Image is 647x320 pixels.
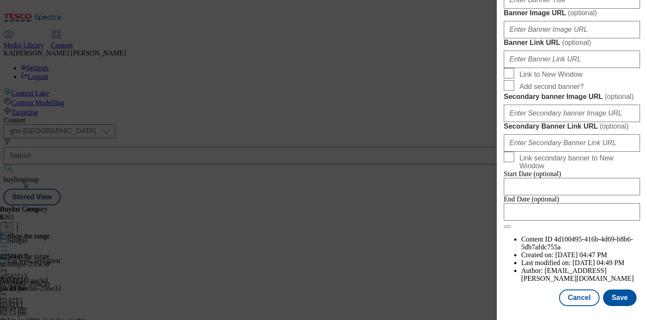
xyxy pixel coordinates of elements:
[519,154,637,170] span: Link secondary banner to New Window
[504,195,559,203] span: End Date (optional)
[504,105,640,122] input: Enter Secondary banner Image URL
[504,178,640,195] input: Enter Date
[521,267,640,283] li: Author:
[562,39,591,46] span: ( optional )
[521,235,640,251] li: Content ID
[519,71,583,78] span: Link to New Window
[504,9,640,17] label: Banner Image URL
[573,259,624,266] span: [DATE] 04:49 PM
[504,134,640,152] input: Enter Secondary Banner Link URL
[521,235,633,251] span: 4d100495-416b-4d69-b8b6-5db7afdc755a
[521,267,634,282] span: [EMAIL_ADDRESS][PERSON_NAME][DOMAIN_NAME]
[605,93,634,100] span: ( optional )
[600,123,629,130] span: ( optional )
[603,289,637,306] button: Save
[521,251,640,259] li: Created on:
[519,83,584,91] span: Add second banner?
[504,21,640,38] input: Enter Banner Image URL
[504,122,640,131] label: Secondary Banner Link URL
[568,9,597,17] span: ( optional )
[559,289,599,306] button: Cancel
[504,51,640,68] input: Enter Banner Link URL
[521,259,640,267] li: Last modified on:
[504,203,640,221] input: Enter Date
[504,170,561,177] span: Start Date (optional)
[504,92,640,101] label: Secondary banner Image URL
[555,251,607,259] span: [DATE] 04:47 PM
[504,38,640,47] label: Banner Link URL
